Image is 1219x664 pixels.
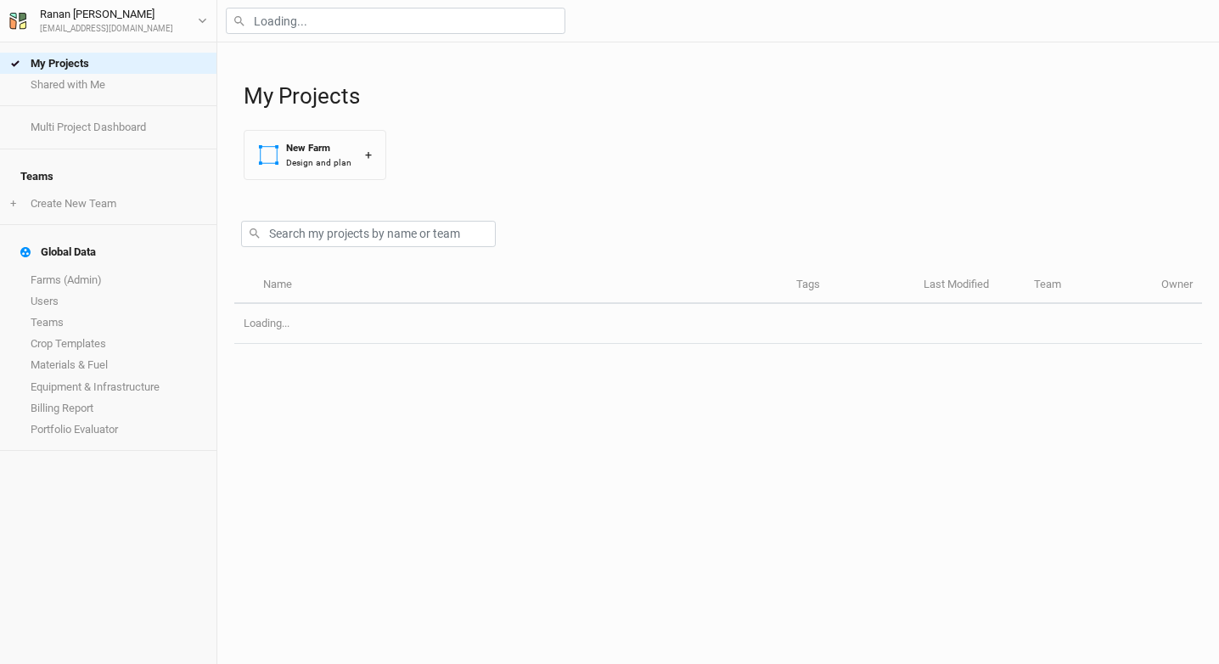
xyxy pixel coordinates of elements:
th: Last Modified [914,267,1025,304]
h4: Teams [10,160,206,194]
div: Ranan [PERSON_NAME] [40,6,173,23]
div: + [365,146,372,164]
div: Design and plan [286,156,351,169]
span: + [10,197,16,211]
div: New Farm [286,141,351,155]
th: Name [253,267,786,304]
td: Loading... [234,304,1202,344]
div: Global Data [20,245,96,259]
div: [EMAIL_ADDRESS][DOMAIN_NAME] [40,23,173,36]
input: Search my projects by name or team [241,221,496,247]
th: Team [1025,267,1152,304]
input: Loading... [226,8,565,34]
th: Tags [787,267,914,304]
th: Owner [1152,267,1202,304]
button: New FarmDesign and plan+ [244,130,386,180]
h1: My Projects [244,83,1202,110]
button: Ranan [PERSON_NAME][EMAIL_ADDRESS][DOMAIN_NAME] [8,5,208,36]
